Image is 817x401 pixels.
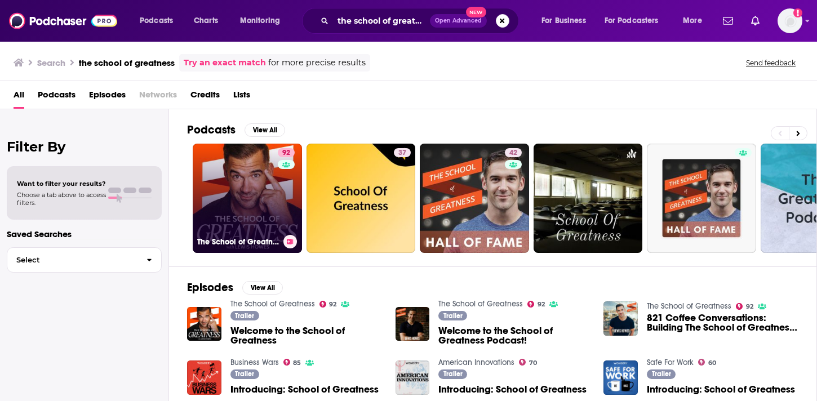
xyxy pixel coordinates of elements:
[194,13,218,29] span: Charts
[647,313,798,332] a: 821 Coffee Conversations: Building The School of Greatness Empire
[187,123,285,137] a: PodcastsView All
[647,301,731,311] a: The School of Greatness
[293,360,301,366] span: 85
[778,8,802,33] img: User Profile
[187,12,225,30] a: Charts
[313,8,530,34] div: Search podcasts, credits, & more...
[747,11,764,30] a: Show notifications dropdown
[509,148,517,159] span: 42
[242,281,283,295] button: View All
[187,307,221,341] img: Welcome to the School of Greatness
[438,299,523,309] a: The School of Greatness
[187,280,283,295] a: EpisodesView All
[736,303,753,310] a: 92
[233,86,250,109] a: Lists
[14,86,24,109] a: All
[519,359,537,366] a: 70
[235,371,254,377] span: Trailer
[396,360,430,395] img: Introducing: School of Greatness
[778,8,802,33] button: Show profile menu
[245,123,285,137] button: View All
[278,148,295,157] a: 92
[603,360,638,395] img: Introducing: School of Greatness
[683,13,702,29] span: More
[235,313,254,319] span: Trailer
[89,86,126,109] a: Episodes
[268,56,366,69] span: for more precise results
[7,139,162,155] h2: Filter By
[139,86,177,109] span: Networks
[505,148,522,157] a: 42
[778,8,802,33] span: Logged in as Isla
[283,359,301,366] a: 85
[527,301,545,308] a: 92
[187,280,233,295] h2: Episodes
[333,12,430,30] input: Search podcasts, credits, & more...
[743,58,799,68] button: Send feedback
[793,8,802,17] svg: Add a profile image
[534,12,600,30] button: open menu
[319,301,337,308] a: 92
[282,148,290,159] span: 92
[708,360,716,366] span: 60
[187,360,221,395] img: Introducing: School of Greatness
[718,11,738,30] a: Show notifications dropdown
[435,18,482,24] span: Open Advanced
[7,247,162,273] button: Select
[438,326,590,345] a: Welcome to the School of Greatness Podcast!
[184,56,266,69] a: Try an exact match
[430,14,487,28] button: Open AdvancedNew
[396,307,430,341] img: Welcome to the School of Greatness Podcast!
[140,13,173,29] span: Podcasts
[38,86,76,109] a: Podcasts
[9,10,117,32] img: Podchaser - Follow, Share and Rate Podcasts
[541,13,586,29] span: For Business
[17,191,106,207] span: Choose a tab above to access filters.
[230,299,315,309] a: The School of Greatness
[438,385,587,394] a: Introducing: School of Greatness
[746,304,753,309] span: 92
[17,180,106,188] span: Want to filter your results?
[603,301,638,336] img: 821 Coffee Conversations: Building The School of Greatness Empire
[652,371,671,377] span: Trailer
[240,13,280,29] span: Monitoring
[647,358,694,367] a: Safe For Work
[190,86,220,109] a: Credits
[232,12,295,30] button: open menu
[79,57,175,68] h3: the school of greatness
[187,123,236,137] h2: Podcasts
[197,237,279,247] h3: The School of Greatness
[230,326,382,345] a: Welcome to the School of Greatness
[7,256,137,264] span: Select
[466,7,486,17] span: New
[193,144,302,253] a: 92The School of Greatness
[230,385,379,394] a: Introducing: School of Greatness
[420,144,529,253] a: 42
[698,359,716,366] a: 60
[597,12,675,30] button: open menu
[329,302,336,307] span: 92
[675,12,716,30] button: open menu
[132,12,188,30] button: open menu
[398,148,406,159] span: 37
[443,313,463,319] span: Trailer
[647,385,795,394] a: Introducing: School of Greatness
[307,144,416,253] a: 37
[443,371,463,377] span: Trailer
[605,13,659,29] span: For Podcasters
